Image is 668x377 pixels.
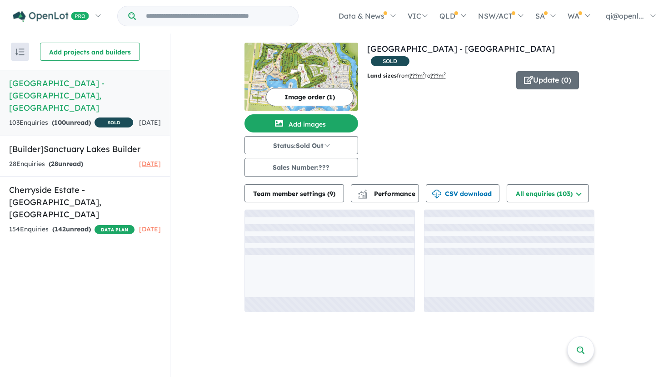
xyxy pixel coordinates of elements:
span: qi@openl... [606,11,644,20]
img: download icon [432,190,441,199]
span: [DATE] [139,160,161,168]
button: Image order (1) [266,88,354,106]
div: 103 Enquir ies [9,118,133,129]
span: [DATE] [139,118,161,127]
h5: [Builder] Sanctuary Lakes Builder [9,143,161,155]
span: [DATE] [139,225,161,233]
button: Team member settings (9) [244,184,344,202]
sup: 2 [423,71,425,76]
span: 28 [51,160,58,168]
button: Performance [351,184,419,202]
b: Land sizes [367,72,397,79]
button: Add images [244,114,358,132]
span: 9 [329,190,333,198]
h5: Cherryside Estate - [GEOGRAPHIC_DATA] , [GEOGRAPHIC_DATA] [9,184,161,220]
button: Update (0) [516,71,579,89]
div: 154 Enquir ies [9,224,135,235]
span: SOLD [371,56,409,66]
u: ???m [430,72,446,79]
button: CSV download [426,184,499,202]
img: Sanctuary Lakes Estate - Point Cook [244,43,358,111]
span: DATA PLAN [95,225,135,234]
sup: 2 [444,71,446,76]
p: from [367,71,509,80]
img: line-chart.svg [358,190,366,195]
span: 142 [55,225,66,233]
strong: ( unread) [49,160,83,168]
span: to [425,72,446,79]
button: Status:Sold Out [244,136,358,154]
a: [GEOGRAPHIC_DATA] - [GEOGRAPHIC_DATA] [367,44,555,54]
img: Openlot PRO Logo White [13,11,89,22]
strong: ( unread) [52,225,91,233]
span: 100 [54,118,66,127]
u: ??? m [409,72,425,79]
h5: [GEOGRAPHIC_DATA] - [GEOGRAPHIC_DATA] , [GEOGRAPHIC_DATA] [9,77,161,114]
img: sort.svg [15,49,25,55]
strong: ( unread) [52,118,91,127]
button: Add projects and builders [40,43,140,61]
button: All enquiries (103) [507,184,589,202]
button: Sales Number:??? [244,158,358,177]
div: 28 Enquir ies [9,159,83,170]
span: SOLD [95,118,133,127]
img: bar-chart.svg [358,192,367,198]
span: Performance [359,190,415,198]
input: Try estate name, suburb, builder or developer [138,6,296,26]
